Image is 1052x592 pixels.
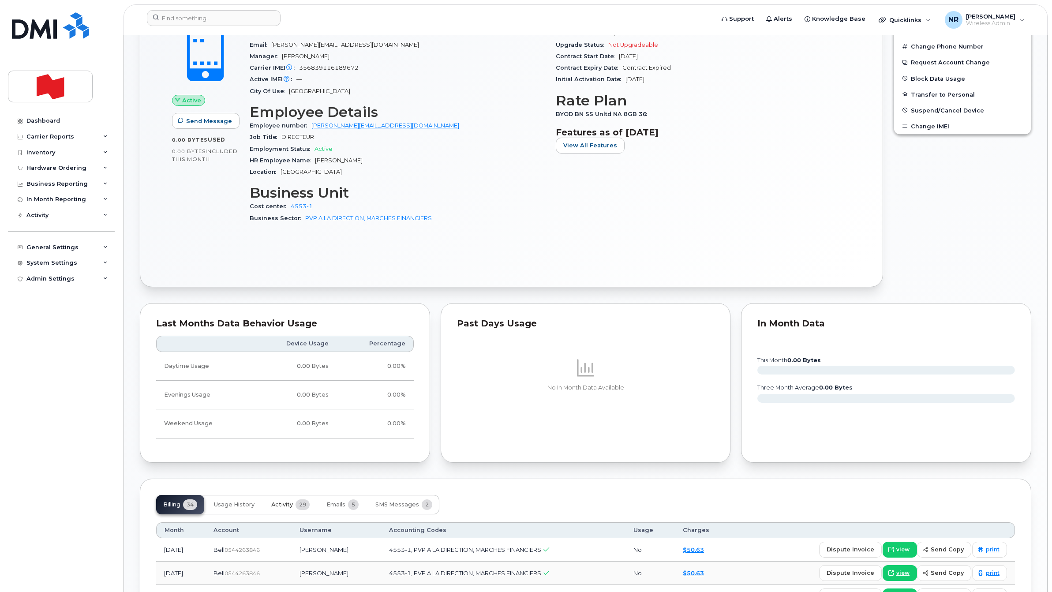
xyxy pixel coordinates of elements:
[883,542,917,558] a: view
[337,336,414,352] th: Percentage
[250,146,314,152] span: Employment Status
[292,562,381,585] td: [PERSON_NAME]
[556,64,622,71] span: Contract Expiry Date
[556,53,619,60] span: Contract Start Date
[250,76,296,82] span: Active IMEI
[156,538,206,562] td: [DATE]
[715,10,760,28] a: Support
[625,76,644,82] span: [DATE]
[556,41,608,48] span: Upgrade Status
[250,88,289,94] span: City Of Use
[894,118,1031,134] button: Change IMEI
[931,569,964,577] span: send copy
[172,113,240,129] button: Send Message
[292,522,381,538] th: Username
[819,542,882,558] button: dispute invoice
[894,86,1031,102] button: Transfer to Personal
[250,203,291,210] span: Cost center
[911,107,984,113] span: Suspend/Cancel Device
[225,547,260,553] span: 0544263846
[896,569,910,577] span: view
[305,215,432,221] a: PVP A LA DIRECTION, MARCHES FINANCIERS
[556,111,651,117] span: BYOD BN SS Unltd NA 8GB 36
[966,13,1015,20] span: [PERSON_NAME]
[675,522,734,538] th: Charges
[683,546,704,553] a: $50.63
[326,501,345,508] span: Emails
[948,15,958,25] span: NR
[556,138,625,154] button: View All Features
[156,319,414,328] div: Last Months Data Behavior Usage
[291,203,313,210] a: 4553-1
[225,570,260,577] span: 0544263846
[389,546,541,553] span: 4553-1, PVP A LA DIRECTION, MARCHES FINANCIERS
[917,565,971,581] button: send copy
[271,501,293,508] span: Activity
[292,538,381,562] td: [PERSON_NAME]
[337,381,414,409] td: 0.00%
[556,93,851,109] h3: Rate Plan
[625,562,675,585] td: No
[894,38,1031,54] button: Change Phone Number
[251,409,337,438] td: 0.00 Bytes
[296,76,302,82] span: —
[208,136,225,143] span: used
[250,157,315,164] span: HR Employee Name
[457,319,715,328] div: Past Days Usage
[625,522,675,538] th: Usage
[896,546,910,554] span: view
[889,16,921,23] span: Quicklinks
[457,384,715,392] p: No In Month Data Available
[819,384,853,391] tspan: 0.00 Bytes
[798,10,872,28] a: Knowledge Base
[622,64,671,71] span: Contract Expired
[563,141,617,150] span: View All Features
[556,127,851,138] h3: Features as of [DATE]
[156,522,206,538] th: Month
[156,409,414,438] tr: Friday from 6:00pm to Monday 8:00am
[757,384,853,391] text: three month average
[156,562,206,585] td: [DATE]
[619,53,638,60] span: [DATE]
[966,20,1015,27] span: Wireless Admin
[250,64,299,71] span: Carrier IMEI
[883,565,917,581] a: view
[757,319,1015,328] div: In Month Data
[296,499,310,510] span: 29
[250,104,545,120] h3: Employee Details
[206,522,292,538] th: Account
[250,185,545,201] h3: Business Unit
[972,542,1007,558] a: print
[156,381,251,409] td: Evenings Usage
[271,41,419,48] span: [PERSON_NAME][EMAIL_ADDRESS][DOMAIN_NAME]
[250,41,271,48] span: Email
[299,64,359,71] span: 356839116189672
[608,41,658,48] span: Not Upgradeable
[251,336,337,352] th: Device Usage
[172,148,238,162] span: included this month
[760,10,798,28] a: Alerts
[314,146,333,152] span: Active
[250,122,311,129] span: Employee number
[381,522,625,538] th: Accounting Codes
[774,15,792,23] span: Alerts
[182,96,201,105] span: Active
[986,546,1000,554] span: print
[819,565,882,581] button: dispute invoice
[214,501,255,508] span: Usage History
[894,71,1031,86] button: Block Data Usage
[147,10,281,26] input: Find something...
[375,501,419,508] span: SMS Messages
[251,381,337,409] td: 0.00 Bytes
[186,117,232,125] span: Send Message
[289,88,350,94] span: [GEOGRAPHIC_DATA]
[389,570,541,577] span: 4553-1, PVP A LA DIRECTION, MARCHES FINANCIERS
[986,569,1000,577] span: print
[250,53,282,60] span: Manager
[894,54,1031,70] button: Request Account Change
[972,565,1007,581] a: print
[827,569,874,577] span: dispute invoice
[156,381,414,409] tr: Weekdays from 6:00pm to 8:00am
[213,570,225,577] span: Bell
[337,352,414,381] td: 0.00%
